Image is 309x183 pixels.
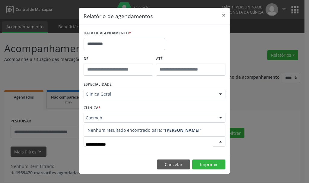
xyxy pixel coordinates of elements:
span: Coomeb [86,115,213,121]
span: Nenhum resultado encontrado para: " " [88,127,201,133]
label: De [84,54,153,64]
button: Cancelar [157,159,190,170]
label: DATA DE AGENDAMENTO [84,29,131,38]
span: Clinica Geral [86,91,213,97]
strong: [PERSON_NAME] [165,127,199,133]
button: Close [218,8,230,23]
label: CLÍNICA [84,103,100,113]
h5: Relatório de agendamentos [84,12,153,20]
label: ATÉ [156,54,225,64]
button: Imprimir [192,159,225,170]
label: ESPECIALIDADE [84,80,112,89]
